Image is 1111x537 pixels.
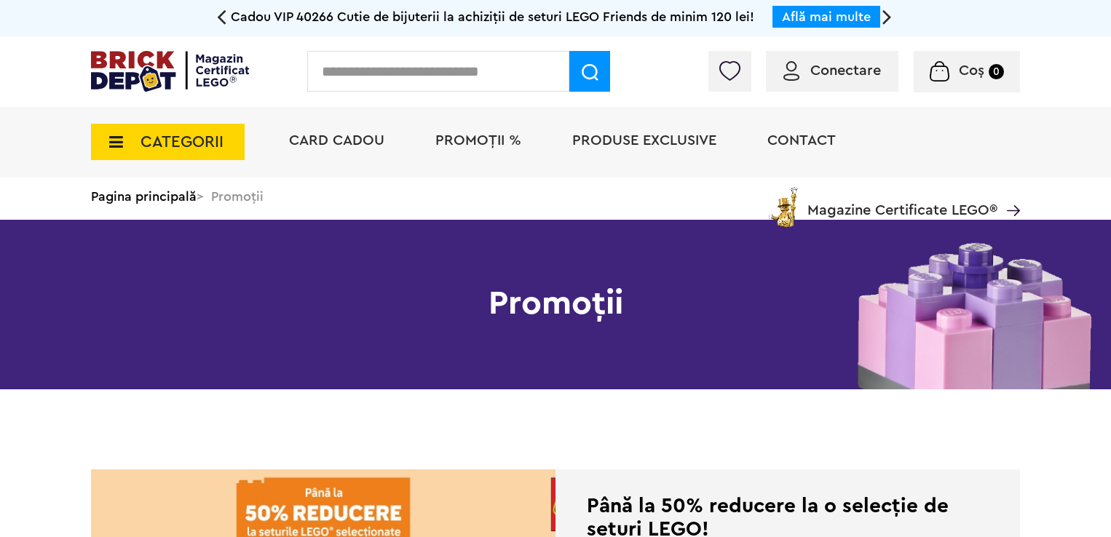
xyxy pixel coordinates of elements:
a: Conectare [783,63,881,78]
a: Contact [767,133,836,148]
small: 0 [989,64,1004,79]
a: Magazine Certificate LEGO® [997,184,1020,199]
span: CATEGORII [141,134,224,150]
span: Conectare [810,63,881,78]
a: Află mai multe [782,10,871,23]
span: Magazine Certificate LEGO® [807,184,997,218]
span: Cadou VIP 40266 Cutie de bijuterii la achiziții de seturi LEGO Friends de minim 120 lei! [231,10,754,23]
a: Produse exclusive [572,133,716,148]
a: Card Cadou [289,133,384,148]
span: Coș [959,63,984,78]
a: PROMOȚII % [435,133,521,148]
